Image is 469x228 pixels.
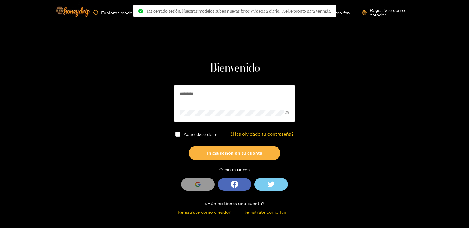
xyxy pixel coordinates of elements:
[178,210,231,214] font: Regístrate como creador
[93,10,138,15] a: Explorar modelos
[184,132,219,136] font: Acuérdate de mí
[285,111,289,115] span: invisible para los ojos
[209,62,260,74] font: Bienvenido
[362,8,418,17] a: Regístrate como creador
[205,201,264,206] font: ¿Aún no tienes una cuenta?
[207,151,262,155] font: Inicia sesión en tu cuenta
[189,146,280,160] button: Inicia sesión en tu cuenta
[231,132,294,136] font: ¿Has olvidado tu contraseña?
[370,8,405,17] font: Regístrate como creador
[138,9,143,13] span: círculo de control
[243,210,286,214] font: Regístrate como fan
[219,167,250,172] font: O continuar con
[145,9,331,13] font: Has cerrado sesión. Nuestras modelos suben nuevas fotos y videos a diario. Vuelve pronto para ver...
[101,10,138,15] font: Explorar modelos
